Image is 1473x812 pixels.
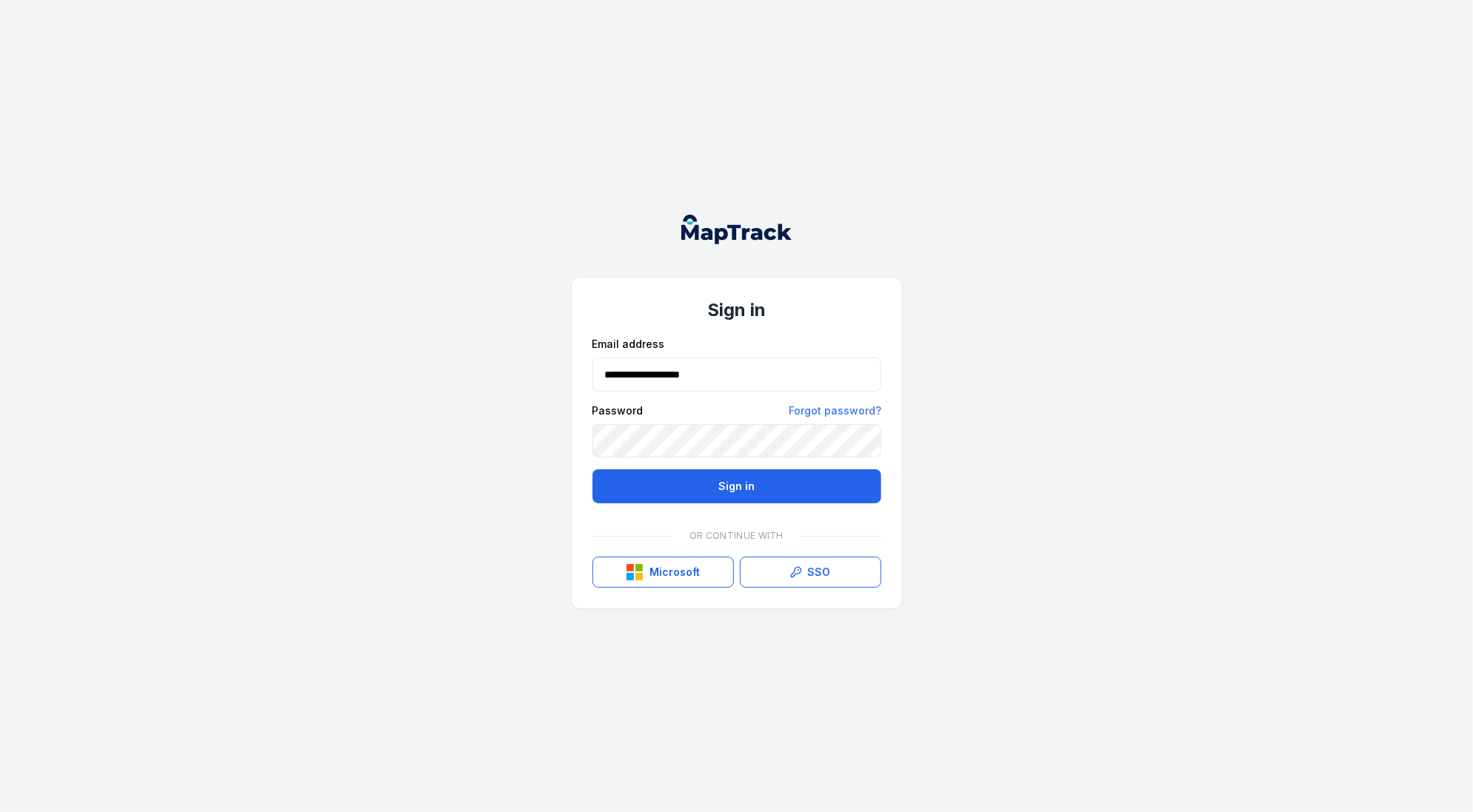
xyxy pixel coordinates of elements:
[592,469,882,503] button: Sign in
[592,557,734,588] button: Microsoft
[592,337,665,352] label: Email address
[592,403,644,418] label: Password
[740,557,881,588] a: SSO
[592,298,881,322] h1: Sign in
[658,215,816,244] nav: Global
[592,521,881,551] div: Or continue with
[789,403,881,418] a: Forgot password?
